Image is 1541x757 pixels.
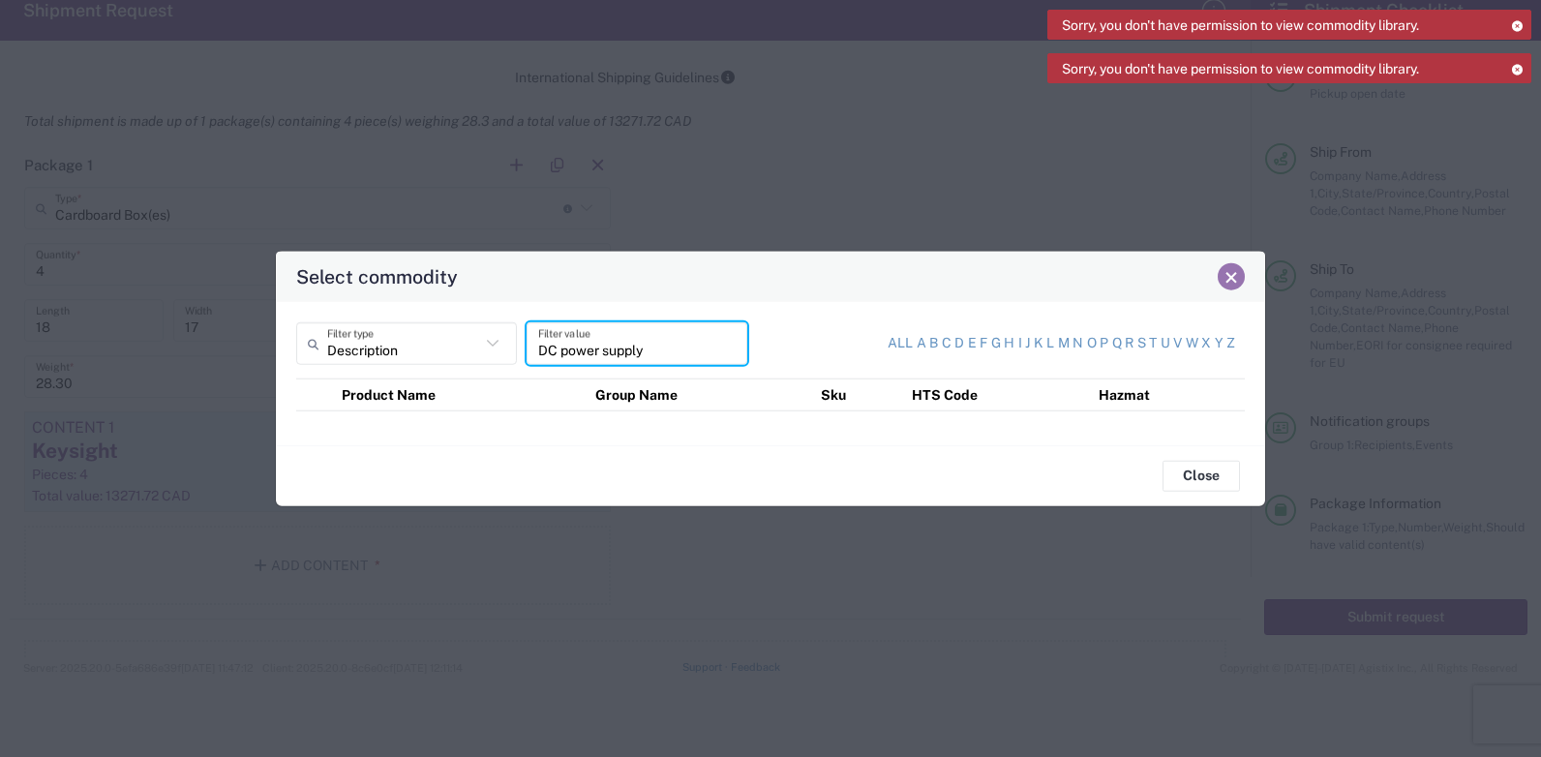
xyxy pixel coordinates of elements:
a: g [991,334,1001,353]
a: m [1058,334,1070,353]
a: z [1226,334,1235,353]
a: f [980,334,987,353]
a: i [1018,334,1022,353]
span: Sorry, you don't have permission to view commodity library. [1062,60,1419,77]
a: h [1004,334,1014,353]
th: Group Name [589,378,814,410]
a: w [1186,334,1198,353]
th: Hazmat [1092,378,1245,410]
table: Select commodity [296,378,1245,411]
a: l [1046,334,1054,353]
th: Product Name [335,378,588,410]
a: u [1161,334,1170,353]
a: All [888,334,913,353]
a: s [1137,334,1146,353]
button: Close [1218,263,1245,290]
a: o [1087,334,1097,353]
a: p [1100,334,1108,353]
a: c [942,334,952,353]
button: Close [1163,460,1240,491]
a: x [1201,334,1211,353]
a: a [917,334,926,353]
a: e [968,334,977,353]
a: t [1149,334,1157,353]
a: b [929,334,938,353]
a: j [1025,334,1030,353]
th: HTS Code [905,378,1092,410]
a: r [1125,334,1133,353]
a: y [1215,334,1224,353]
h4: Select commodity [296,262,458,290]
a: k [1034,334,1043,353]
th: Sku [814,378,905,410]
span: Sorry, you don't have permission to view commodity library. [1062,16,1419,34]
a: d [954,334,964,353]
a: n [1073,334,1083,353]
a: v [1173,334,1182,353]
a: q [1112,334,1122,353]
